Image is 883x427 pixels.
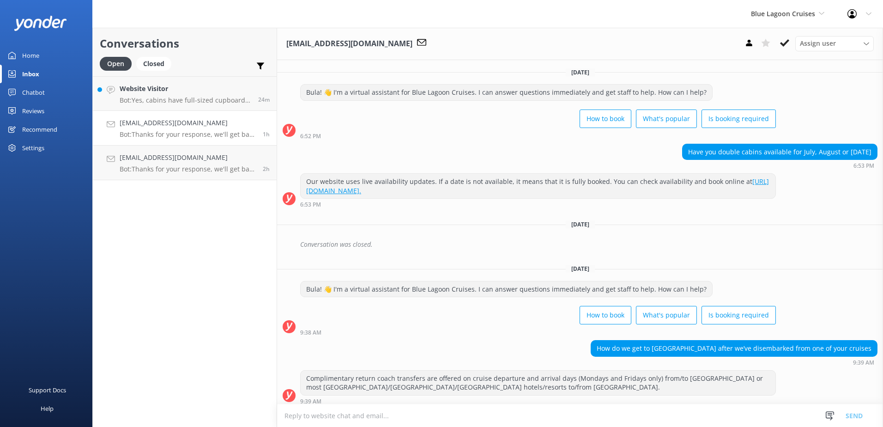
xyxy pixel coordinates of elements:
[702,306,776,324] button: Is booking required
[636,110,697,128] button: What's popular
[263,165,270,173] span: Sep 08 2025 09:12am (UTC +12:00) Pacific/Auckland
[22,120,57,139] div: Recommend
[100,58,136,68] a: Open
[120,84,251,94] h4: Website Visitor
[120,130,256,139] p: Bot: Thanks for your response, we'll get back to you as soon as we can during opening hours.
[14,16,67,31] img: yonder-white-logo.png
[580,306,631,324] button: How to book
[301,174,775,198] div: Our website uses live availability updates. If a date is not available, it means that it is fully...
[120,152,256,163] h4: [EMAIL_ADDRESS][DOMAIN_NAME]
[283,237,877,252] div: 2025-08-29T21:04:16.422
[300,237,877,252] div: Conversation was closed.
[301,281,712,297] div: Bula! 👋 I'm a virtual assistant for Blue Lagoon Cruises. I can answer questions immediately and g...
[591,359,877,366] div: Sep 08 2025 09:39am (UTC +12:00) Pacific/Auckland
[301,371,775,395] div: Complimentary return coach transfers are offered on cruise departure and arrival days (Mondays an...
[286,38,412,50] h3: [EMAIL_ADDRESS][DOMAIN_NAME]
[136,57,171,71] div: Closed
[682,162,877,169] div: Aug 29 2025 06:53pm (UTC +12:00) Pacific/Auckland
[120,96,251,104] p: Bot: Yes, cabins have full-sized cupboards opposite the bathroom to store your personal items, in...
[22,83,45,102] div: Chatbot
[636,306,697,324] button: What's popular
[300,398,776,404] div: Sep 08 2025 09:39am (UTC +12:00) Pacific/Auckland
[300,133,776,139] div: Aug 29 2025 06:52pm (UTC +12:00) Pacific/Auckland
[100,35,270,52] h2: Conversations
[93,111,277,146] a: [EMAIL_ADDRESS][DOMAIN_NAME]Bot:Thanks for your response, we'll get back to you as soon as we can...
[580,110,631,128] button: How to book
[853,360,874,366] strong: 9:39 AM
[301,85,712,100] div: Bula! 👋 I'm a virtual assistant for Blue Lagoon Cruises. I can answer questions immediately and g...
[22,139,44,157] div: Settings
[853,163,874,169] strong: 6:53 PM
[566,220,595,228] span: [DATE]
[300,329,776,335] div: Sep 08 2025 09:38am (UTC +12:00) Pacific/Auckland
[29,381,66,399] div: Support Docs
[566,265,595,273] span: [DATE]
[22,65,39,83] div: Inbox
[100,57,132,71] div: Open
[306,177,769,195] a: [URL][DOMAIN_NAME].
[591,341,877,356] div: How do we get to [GEOGRAPHIC_DATA] after we’ve disembarked from one of your cruises
[22,102,44,120] div: Reviews
[300,201,776,207] div: Aug 29 2025 06:53pm (UTC +12:00) Pacific/Auckland
[566,68,595,76] span: [DATE]
[300,202,321,207] strong: 6:53 PM
[120,165,256,173] p: Bot: Thanks for your response, we'll get back to you as soon as we can during opening hours.
[258,96,270,104] span: Sep 08 2025 11:20am (UTC +12:00) Pacific/Auckland
[751,9,815,18] span: Blue Lagoon Cruises
[120,118,256,128] h4: [EMAIL_ADDRESS][DOMAIN_NAME]
[800,38,836,49] span: Assign user
[702,110,776,128] button: Is booking required
[22,46,39,65] div: Home
[93,76,277,111] a: Website VisitorBot:Yes, cabins have full-sized cupboards opposite the bathroom to store your pers...
[795,36,874,51] div: Assign User
[41,399,54,418] div: Help
[263,130,270,138] span: Sep 08 2025 09:45am (UTC +12:00) Pacific/Auckland
[300,134,321,139] strong: 6:52 PM
[683,144,877,160] div: Have you double cabins available for July, August or [DATE]
[300,330,321,335] strong: 9:38 AM
[93,146,277,180] a: [EMAIL_ADDRESS][DOMAIN_NAME]Bot:Thanks for your response, we'll get back to you as soon as we can...
[300,399,321,404] strong: 9:39 AM
[136,58,176,68] a: Closed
